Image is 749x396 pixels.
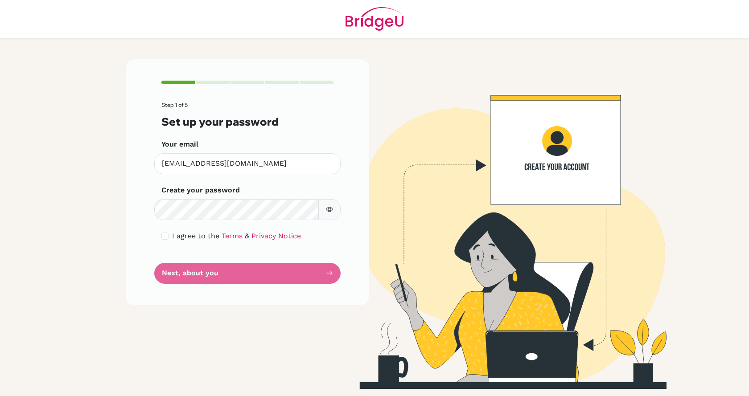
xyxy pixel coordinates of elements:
[161,139,198,150] label: Your email
[154,153,341,174] input: Insert your email*
[172,232,219,240] span: I agree to the
[161,185,240,196] label: Create your password
[245,232,249,240] span: &
[251,232,301,240] a: Privacy Notice
[161,115,333,128] h3: Set up your password
[161,102,188,108] span: Step 1 of 5
[222,232,243,240] a: Terms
